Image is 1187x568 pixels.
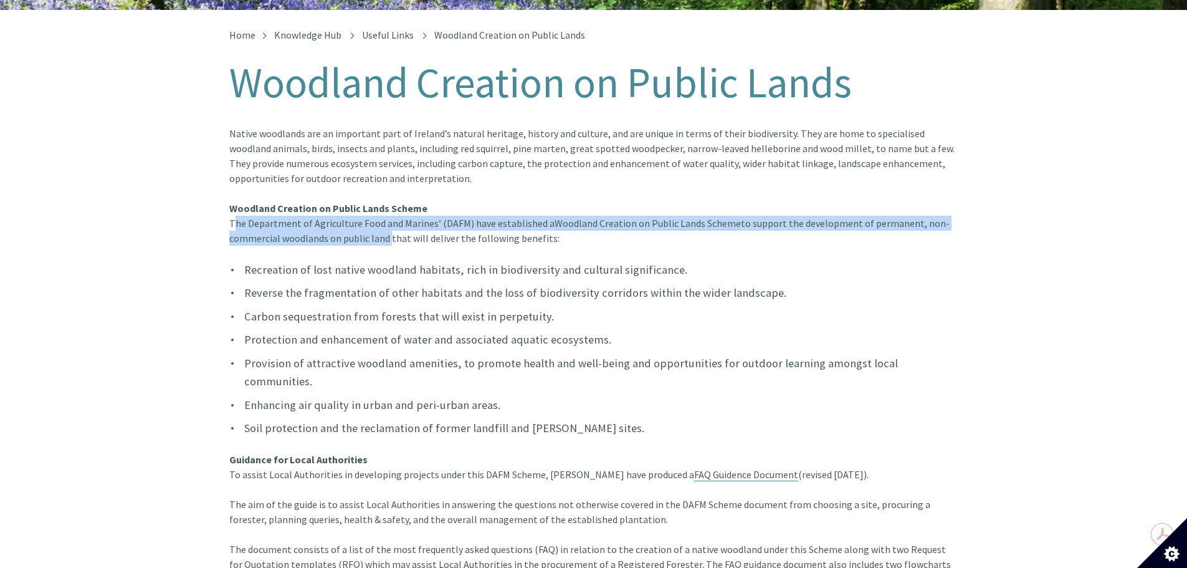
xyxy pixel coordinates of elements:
strong: Woodland Creation on Public Lands Scheme [229,202,427,214]
a: Woodland Creation on Public Lands Scheme [555,217,741,230]
li: Carbon sequestration from forests that will exist in perpetuity. [229,307,958,325]
li: Reverse the fragmentation of other habitats and the loss of biodiversity corridors within the wid... [229,284,958,302]
a: Useful Links [362,29,414,41]
a: FAQ Guidence Document [694,468,798,481]
li: Enhancing air quality in urban and peri-urban areas. [229,396,958,414]
button: Set cookie preferences [1137,518,1187,568]
a: Knowledge Hub [274,29,341,41]
li: Provision of attractive woodland amenities, to promote health and well-being and opportunities fo... [229,354,958,391]
strong: Guidance for Local Authorities [229,453,368,466]
a: Home [229,29,255,41]
li: Protection and enhancement of water and associated aquatic ecosystems. [229,330,958,349]
span: Woodland Creation on Public Lands [434,29,585,41]
h1: Woodland Creation on Public Lands [229,60,958,106]
li: Recreation of lost native woodland habitats, rich in biodiversity and cultural significance. [229,261,958,279]
li: Soil protection and the reclamation of former landfill and [PERSON_NAME] sites. [229,419,958,437]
